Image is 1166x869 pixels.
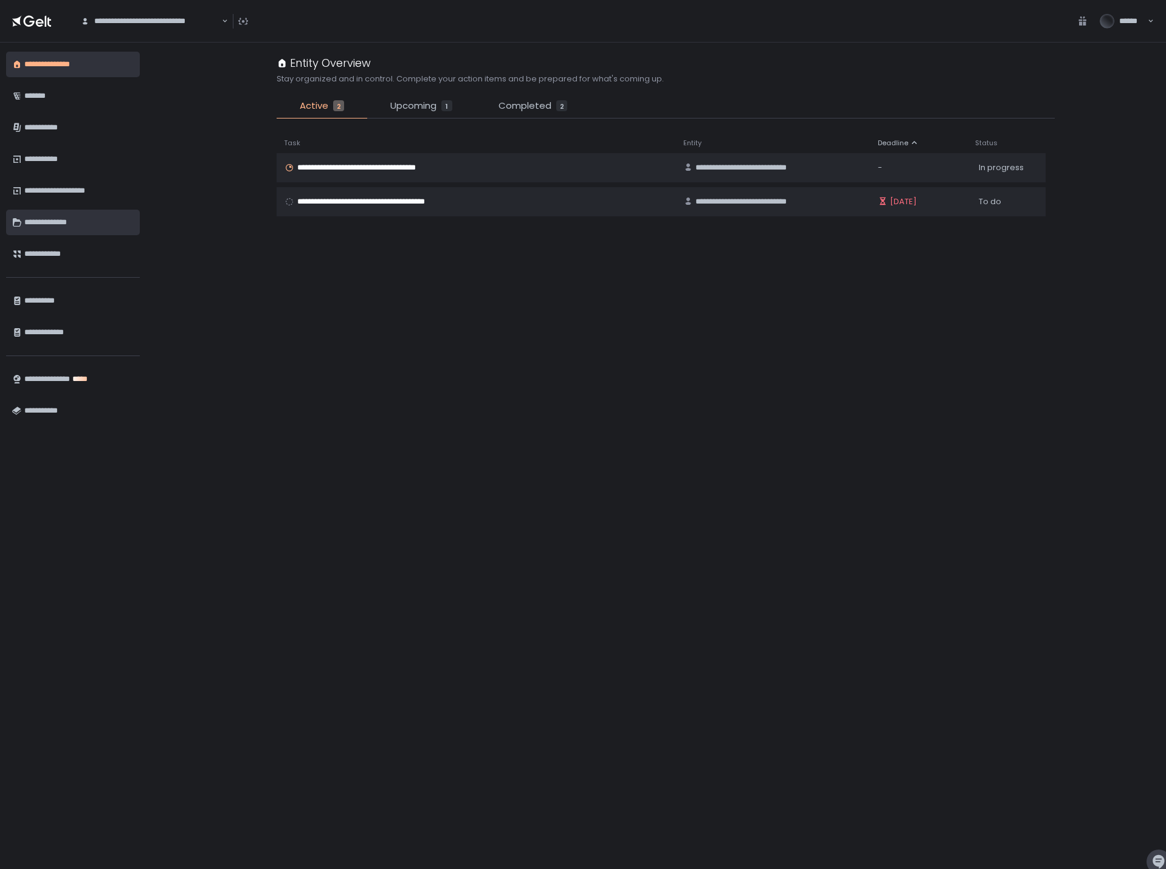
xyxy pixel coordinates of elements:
[683,139,702,148] span: Entity
[979,162,1024,173] span: In progress
[890,196,917,207] span: [DATE]
[498,99,551,113] span: Completed
[73,9,228,34] div: Search for option
[220,15,221,27] input: Search for option
[979,196,1001,207] span: To do
[333,100,344,111] div: 2
[390,99,436,113] span: Upcoming
[284,139,300,148] span: Task
[441,100,452,111] div: 1
[878,139,908,148] span: Deadline
[878,162,882,173] span: -
[556,100,567,111] div: 2
[277,74,664,84] h2: Stay organized and in control. Complete your action items and be prepared for what's coming up.
[975,139,998,148] span: Status
[300,99,328,113] span: Active
[277,55,371,71] div: Entity Overview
